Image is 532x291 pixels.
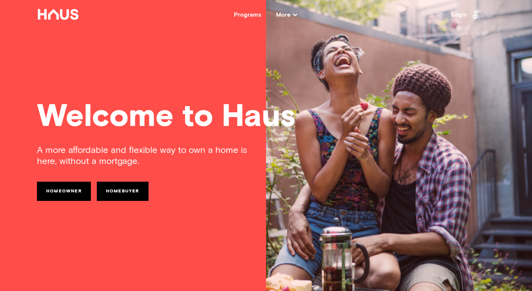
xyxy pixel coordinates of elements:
[97,182,149,201] a: Homebuyer
[37,145,266,167] div: A more affordable and flexible way to own a home is here, without a mortgage.
[276,12,297,18] span: More
[37,102,495,133] div: Welcome to Haus
[451,9,480,21] a: Login
[234,12,261,18] a: Programs
[37,182,91,201] a: Homeowner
